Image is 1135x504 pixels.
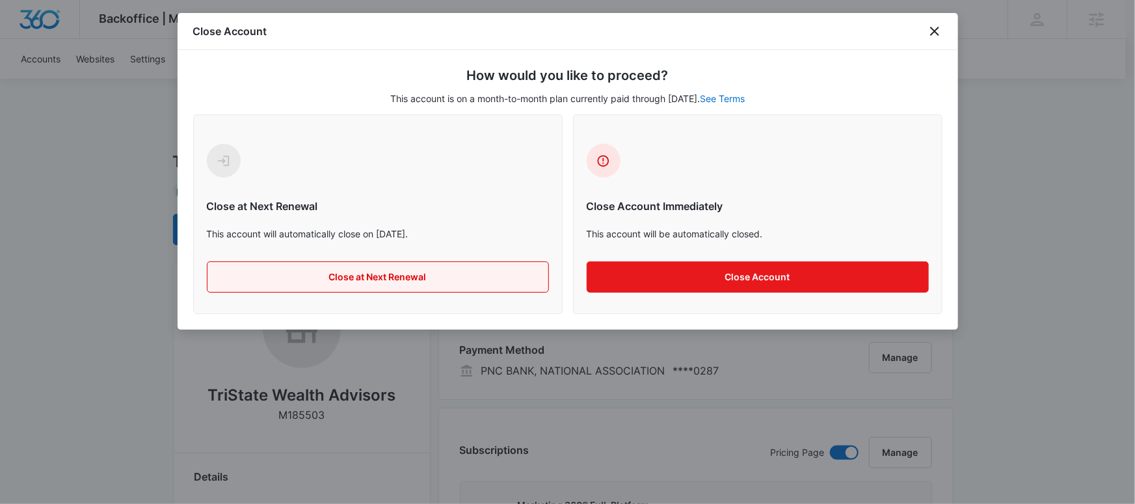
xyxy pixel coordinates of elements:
h6: Close at Next Renewal [207,198,549,214]
p: This account is on a month-to-month plan currently paid through [DATE]. [193,92,942,105]
h1: Close Account [193,23,267,39]
p: This account will automatically close on [DATE]. [207,227,549,241]
h6: Close Account Immediately [587,198,929,214]
a: See Terms [700,93,745,104]
button: Close Account [587,261,929,293]
h5: How would you like to proceed? [193,66,942,85]
button: close [927,23,942,39]
button: Close at Next Renewal [207,261,549,293]
p: This account will be automatically closed. [587,227,929,241]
